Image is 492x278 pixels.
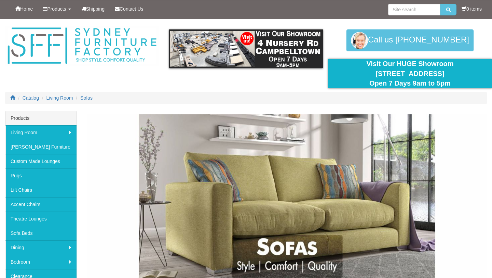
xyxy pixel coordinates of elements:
[76,0,110,17] a: Shipping
[5,125,77,140] a: Living Room
[5,26,159,66] img: Sydney Furniture Factory
[5,154,77,168] a: Custom Made Lounges
[5,168,77,183] a: Rugs
[86,6,105,12] span: Shipping
[388,4,440,15] input: Site search
[5,197,77,212] a: Accent Chairs
[20,6,33,12] span: Home
[46,95,73,101] a: Living Room
[5,212,77,226] a: Theatre Lounges
[10,0,38,17] a: Home
[5,255,77,269] a: Bedroom
[110,0,148,17] a: Contact Us
[333,59,487,88] div: Visit Our HUGE Showroom [STREET_ADDRESS] Open 7 Days 9am to 5pm
[47,6,66,12] span: Products
[5,111,77,125] div: Products
[5,240,77,255] a: Dining
[5,183,77,197] a: Lift Chairs
[5,226,77,240] a: Sofa Beds
[23,95,39,101] a: Catalog
[80,95,93,101] a: Sofas
[169,29,323,68] img: showroom.gif
[120,6,143,12] span: Contact Us
[38,0,76,17] a: Products
[462,5,482,12] li: 0 items
[5,140,77,154] a: [PERSON_NAME] Furniture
